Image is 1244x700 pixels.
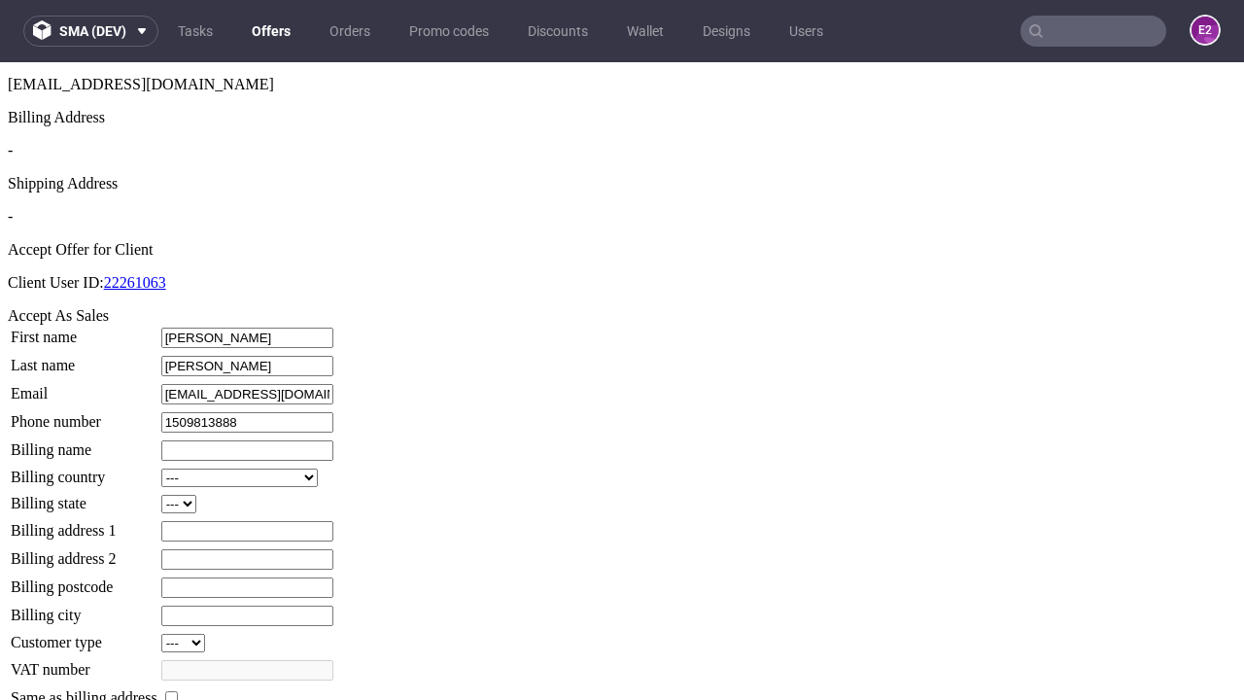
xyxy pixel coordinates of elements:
a: Users [777,16,835,47]
div: Billing Address [8,47,1236,64]
td: Phone number [10,349,158,371]
div: Accept Offer for Client [8,179,1236,196]
td: Billing name [10,377,158,400]
td: First name [10,264,158,287]
td: Billing country [10,405,158,426]
p: Client User ID: [8,212,1236,229]
span: [EMAIL_ADDRESS][DOMAIN_NAME] [8,14,274,30]
a: Orders [318,16,382,47]
span: sma (dev) [59,24,126,38]
figcaption: e2 [1192,17,1219,44]
span: - [8,80,13,96]
td: Billing address 2 [10,486,158,508]
a: Designs [691,16,762,47]
a: Promo codes [397,16,501,47]
a: Wallet [615,16,675,47]
div: Accept As Sales [8,245,1236,262]
a: Discounts [516,16,600,47]
button: sma (dev) [23,16,158,47]
a: 22261063 [104,212,166,228]
td: Last name [10,293,158,315]
td: Billing address 1 [10,458,158,480]
td: Email [10,321,158,343]
td: Customer type [10,571,158,591]
td: Billing city [10,542,158,565]
span: - [8,146,13,162]
td: Billing postcode [10,514,158,537]
td: Same as billing address [10,625,158,647]
td: VAT number [10,597,158,619]
td: Billing state [10,432,158,452]
a: Offers [240,16,302,47]
div: Shipping Address [8,113,1236,130]
a: Tasks [166,16,225,47]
